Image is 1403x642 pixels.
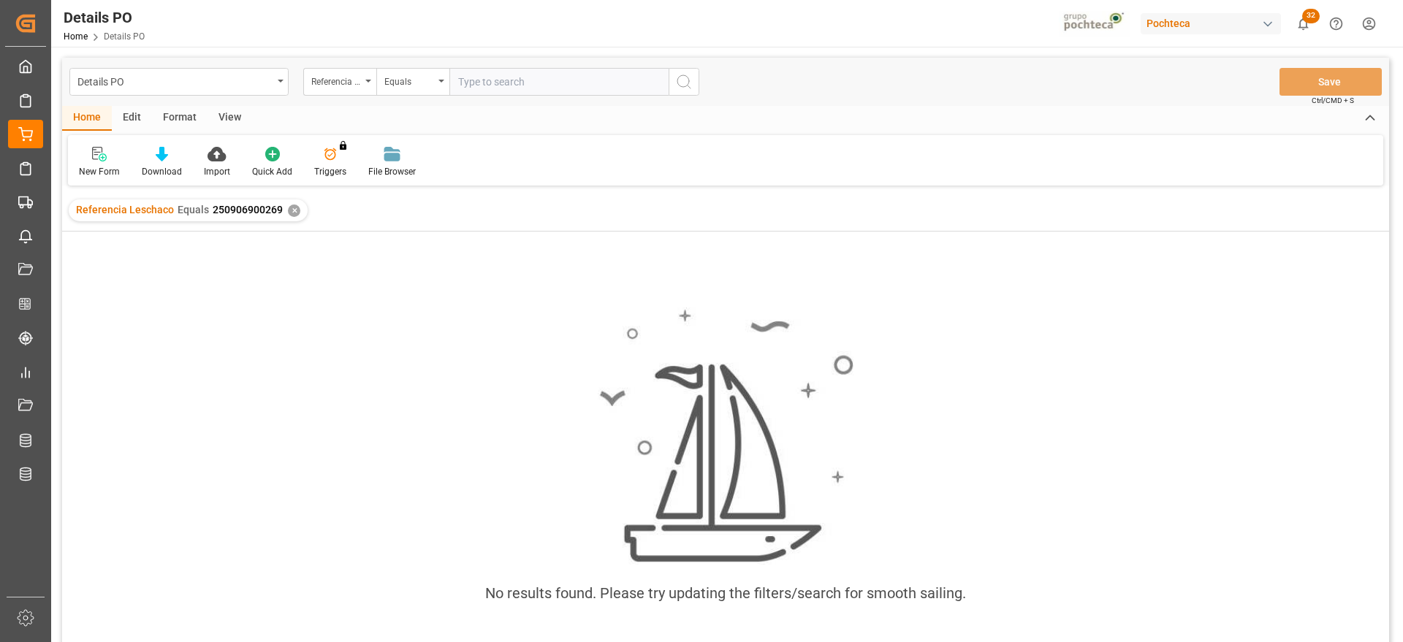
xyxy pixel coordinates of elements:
div: View [208,106,252,131]
div: Details PO [77,72,273,90]
button: search button [669,68,699,96]
span: 250906900269 [213,204,283,215]
span: 32 [1302,9,1320,23]
span: Equals [178,204,209,215]
div: Import [204,165,230,178]
button: open menu [69,68,289,96]
div: Edit [112,106,152,131]
span: Ctrl/CMD + S [1312,95,1354,106]
button: open menu [303,68,376,96]
button: show 32 new notifications [1287,7,1320,40]
div: No results found. Please try updating the filters/search for smooth sailing. [485,582,966,604]
button: open menu [376,68,449,96]
button: Save [1280,68,1382,96]
div: Quick Add [252,165,292,178]
span: Referencia Leschaco [76,204,174,215]
a: Home [64,31,88,42]
div: ✕ [288,205,300,217]
input: Type to search [449,68,669,96]
div: Download [142,165,182,178]
button: Pochteca [1141,9,1287,37]
div: New Form [79,165,120,178]
div: Pochteca [1141,13,1281,34]
img: pochtecaImg.jpg_1689854062.jpg [1059,11,1131,37]
div: Home [62,106,112,131]
div: Format [152,106,208,131]
div: Details PO [64,7,145,28]
div: Referencia Leschaco [311,72,361,88]
div: Equals [384,72,434,88]
img: smooth_sailing.jpeg [598,307,853,565]
button: Help Center [1320,7,1353,40]
div: File Browser [368,165,416,178]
